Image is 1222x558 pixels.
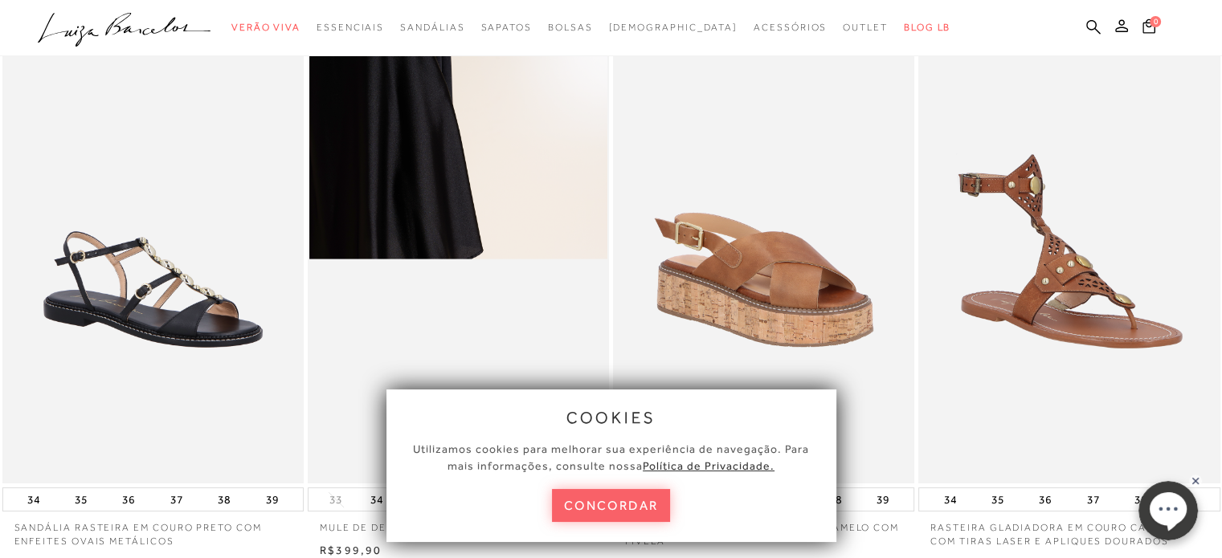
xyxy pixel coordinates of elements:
span: Acessórios [754,22,827,33]
span: 0 [1150,16,1161,27]
a: categoryNavScreenReaderText [754,13,827,43]
a: RASTEIRA GLADIADORA EM COURO CARAMELO COM TIRAS LASER E APLIQUES DOURADOS [918,511,1220,548]
button: 39 [872,488,894,511]
a: RASTEIRA GLADIADORA EM COURO CARAMELO COM TIRAS LASER E APLIQUES DOURADOS [920,35,1218,482]
a: SANDÁLIA RASTEIRA EM COURO PRETO COM ENFEITES OVAIS METÁLICOS [2,511,304,548]
span: Sandálias [400,22,464,33]
img: RASTEIRA GLADIADORA EM COURO CARAMELO COM TIRAS LASER E APLIQUES DOURADOS [920,32,1220,484]
button: 38 [213,488,235,511]
a: noSubCategoriesText [608,13,738,43]
a: MULE DE DEDO EM COURO ONÇA E SALTO BAIXO MULE DE DEDO EM COURO ONÇA E SALTO BAIXO [309,35,607,482]
span: [DEMOGRAPHIC_DATA] [608,22,738,33]
img: SANDÁLIA RASTEIRA EM COURO PRETO COM ENFEITES OVAIS METÁLICOS [4,35,302,482]
button: 34 [22,488,45,511]
span: BLOG LB [904,22,950,33]
a: SANDÁLIA RASTEIRA EM COURO PRETO COM ENFEITES OVAIS METÁLICOS SANDÁLIA RASTEIRA EM COURO PRETO CO... [4,35,302,482]
a: Política de Privacidade. [643,459,774,472]
a: categoryNavScreenReaderText [400,13,464,43]
button: 37 [1082,488,1105,511]
span: cookies [566,409,656,426]
span: Verão Viva [231,22,300,33]
button: 36 [1034,488,1056,511]
button: 0 [1138,18,1160,39]
button: 39 [261,488,284,511]
img: MULE DE DEDO EM COURO ONÇA E SALTO BAIXO [309,35,607,482]
button: 37 [166,488,188,511]
button: 34 [366,488,388,511]
button: concordar [552,489,671,522]
button: 35 [70,488,92,511]
a: categoryNavScreenReaderText [231,13,300,43]
span: Essenciais [317,22,384,33]
button: 35 [987,488,1009,511]
a: BLOG LB [904,13,950,43]
button: 33 [325,492,347,507]
a: categoryNavScreenReaderText [317,13,384,43]
a: SANDÁLIA FLATFORM EM COURO CARAMELO COM FIVELA SANDÁLIA FLATFORM EM COURO CARAMELO COM FIVELA [615,35,913,482]
a: categoryNavScreenReaderText [480,13,531,43]
a: categoryNavScreenReaderText [843,13,888,43]
span: Bolsas [548,22,593,33]
img: SANDÁLIA FLATFORM EM COURO CARAMELO COM FIVELA [615,35,913,482]
button: 36 [117,488,140,511]
span: Outlet [843,22,888,33]
span: R$399,90 [320,544,382,556]
span: Utilizamos cookies para melhorar sua experiência de navegação. Para mais informações, consulte nossa [413,442,809,472]
a: MULE DE DEDO EM COURO ONÇA E SALTO BAIXO [308,511,609,535]
span: Sapatos [480,22,531,33]
button: 34 [938,488,961,511]
a: categoryNavScreenReaderText [548,13,593,43]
